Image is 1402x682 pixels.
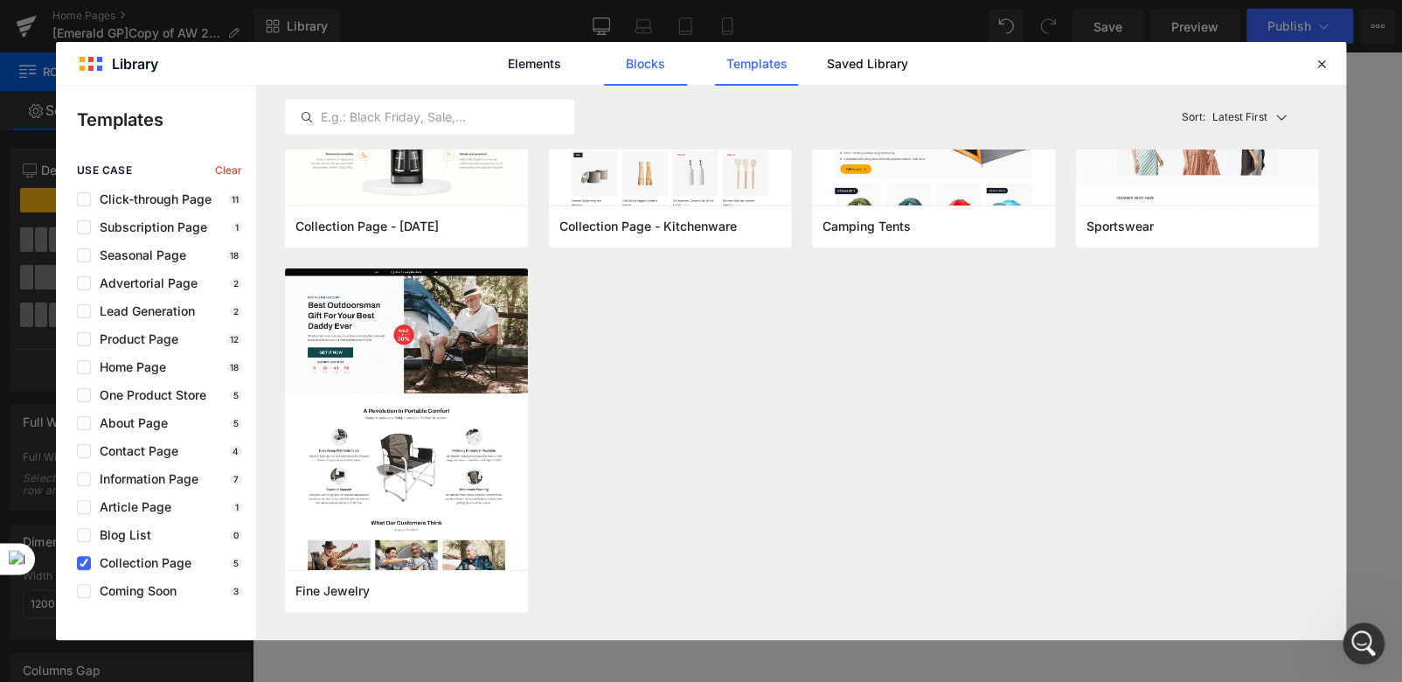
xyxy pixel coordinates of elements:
[416,484,447,496] span: $88.00
[91,528,151,542] span: Blog List
[822,219,911,234] span: Camping Tents
[142,484,177,496] span: $253.00
[230,306,242,317] p: 2
[230,558,242,568] p: 5
[691,456,745,477] a: Acacia
[413,498,449,513] button: Sold Out
[91,444,178,458] span: Contact Page
[91,304,195,318] span: Lead Generation
[91,472,198,486] span: Information Page
[286,107,573,128] input: E.g.: Black Friday, Sale,...
[91,192,212,206] span: Click-through Page
[295,583,370,599] span: Fine Jewelry
[228,194,242,205] p: 11
[91,276,198,290] span: Advertorial Page
[91,388,206,402] span: One Product Store
[232,222,242,233] p: 1
[91,556,191,570] span: Collection Page
[413,499,449,511] span: Sold Out
[91,360,166,374] span: Home Page
[700,484,736,496] span: $275.00
[826,42,909,86] a: Saved Library
[1182,111,1205,123] span: Sort:
[109,484,135,496] span: $0.00
[215,164,242,177] span: Clear
[493,42,576,86] a: Elements
[77,164,132,177] span: use case
[226,250,242,261] p: 18
[230,278,242,289] p: 2
[91,248,186,262] span: Seasonal Page
[988,484,1024,496] span: $310.00
[295,219,439,234] span: Collection Page - Women's Day
[1343,623,1385,665] iframe: Intercom live chat
[91,416,168,430] span: About Page
[123,456,163,477] a: Abby
[930,289,1081,411] img: Adamant
[125,498,162,513] button: Sold Out
[230,530,242,540] p: 0
[230,586,242,596] p: 3
[91,332,178,346] span: Product Page
[91,584,177,598] span: Coming Soon
[230,474,242,484] p: 7
[1175,100,1319,135] button: Latest FirstSort:Latest First
[232,502,242,512] p: 1
[226,362,242,372] p: 18
[91,220,207,234] span: Subscription Page
[356,289,507,441] img: Abigail Mini
[715,42,798,86] a: Templates
[642,289,794,517] img: Acacia
[226,334,242,344] p: 12
[125,499,162,511] span: Sold Out
[230,418,242,428] p: 5
[988,498,1024,513] button: Sold Out
[68,289,219,441] img: Abby
[77,107,256,133] p: Templates
[1212,109,1267,125] p: Latest First
[988,499,1024,511] span: Sold Out
[358,456,504,477] a: [PERSON_NAME]
[970,456,1042,477] a: Adamant
[700,498,737,513] button: Sold Out
[230,390,242,400] p: 5
[229,446,242,456] p: 4
[604,42,687,86] a: Blocks
[559,219,737,234] span: Collection Page - Kitchenware
[700,499,737,511] span: Sold Out
[91,500,171,514] span: Article Page
[1086,219,1154,234] span: Sportswear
